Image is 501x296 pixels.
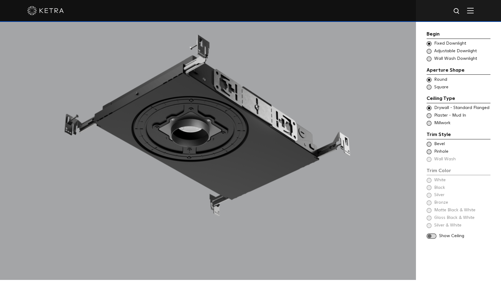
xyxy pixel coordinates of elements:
[434,105,490,111] span: Drywall - Standard Flanged
[427,95,490,103] div: Ceiling Type
[439,233,490,239] span: Show Ceiling
[434,84,490,90] span: Square
[434,41,490,47] span: Fixed Downlight
[434,149,490,155] span: Pinhole
[434,48,490,54] span: Adjustable Downlight
[427,66,490,75] div: Aperture Shape
[27,6,64,15] img: ketra-logo-2019-white
[434,120,490,126] span: Millwork
[427,131,490,139] div: Trim Style
[434,141,490,147] span: Bevel
[453,8,461,15] img: search icon
[467,8,474,13] img: Hamburger%20Nav.svg
[434,56,490,62] span: Wall Wash Downlight
[427,30,490,39] div: Begin
[434,77,490,83] span: Round
[434,113,490,119] span: Plaster - Mud In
